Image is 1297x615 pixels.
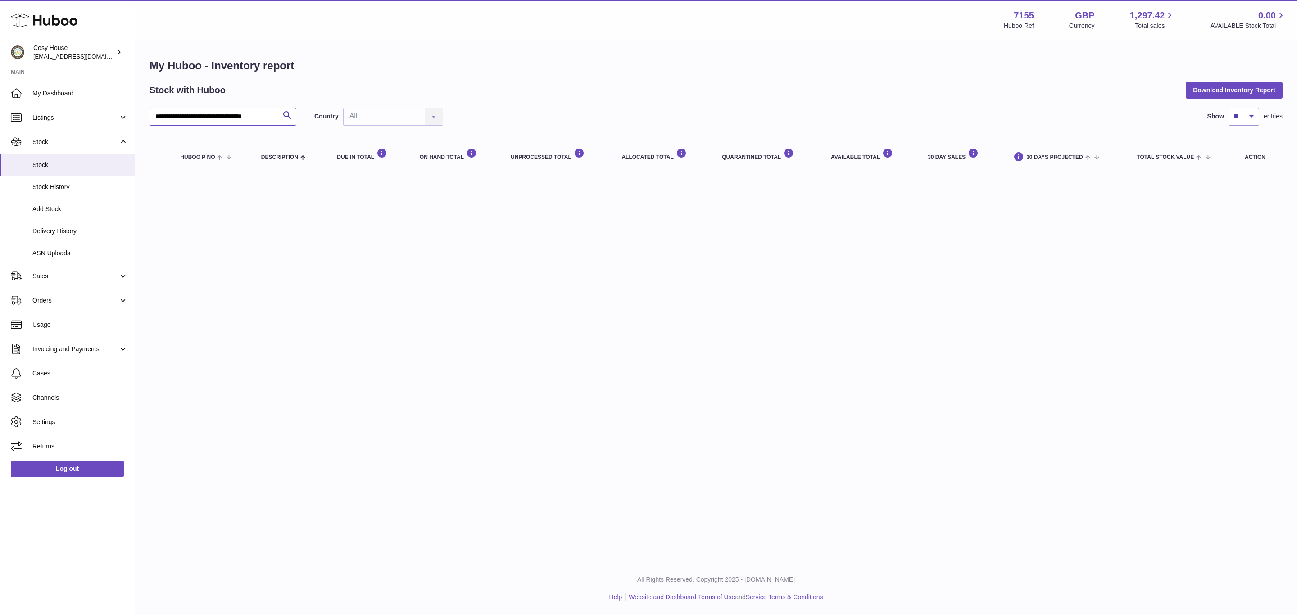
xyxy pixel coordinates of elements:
div: AVAILABLE Total [831,148,910,160]
span: 1,297.42 [1130,9,1165,22]
span: Total sales [1135,22,1175,30]
div: Cosy House [33,44,114,61]
span: Cases [32,369,128,378]
div: 30 DAY SALES [928,148,993,160]
label: Country [314,112,339,121]
span: Listings [32,113,118,122]
a: 1,297.42 Total sales [1130,9,1175,30]
div: ON HAND Total [420,148,493,160]
span: Returns [32,442,128,451]
a: Help [609,593,622,601]
div: QUARANTINED Total [722,148,813,160]
img: info@wholesomegoods.com [11,45,24,59]
button: Download Inventory Report [1186,82,1283,98]
span: entries [1264,112,1283,121]
span: Total stock value [1137,154,1194,160]
span: Stock History [32,183,128,191]
span: ASN Uploads [32,249,128,258]
div: Huboo Ref [1004,22,1034,30]
span: AVAILABLE Stock Total [1210,22,1286,30]
strong: GBP [1075,9,1094,22]
div: Action [1245,154,1274,160]
div: DUE IN TOTAL [337,148,402,160]
div: ALLOCATED Total [621,148,704,160]
li: and [626,593,823,601]
div: Currency [1069,22,1095,30]
strong: 7155 [1014,9,1034,22]
span: Stock [32,138,118,146]
span: Settings [32,418,128,426]
span: Stock [32,161,128,169]
a: Website and Dashboard Terms of Use [629,593,735,601]
span: My Dashboard [32,89,128,98]
span: Channels [32,393,128,402]
p: All Rights Reserved. Copyright 2025 - [DOMAIN_NAME] [142,575,1290,584]
span: Description [261,154,298,160]
span: Orders [32,296,118,305]
span: [EMAIL_ADDRESS][DOMAIN_NAME] [33,53,132,60]
div: UNPROCESSED Total [511,148,603,160]
span: Invoicing and Payments [32,345,118,353]
h2: Stock with Huboo [150,84,226,96]
span: Delivery History [32,227,128,235]
span: Sales [32,272,118,280]
a: Log out [11,461,124,477]
h1: My Huboo - Inventory report [150,59,1283,73]
span: 0.00 [1258,9,1276,22]
label: Show [1207,112,1224,121]
a: 0.00 AVAILABLE Stock Total [1210,9,1286,30]
span: Huboo P no [180,154,215,160]
a: Service Terms & Conditions [746,593,823,601]
span: Usage [32,321,128,329]
span: Add Stock [32,205,128,213]
span: 30 DAYS PROJECTED [1026,154,1083,160]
